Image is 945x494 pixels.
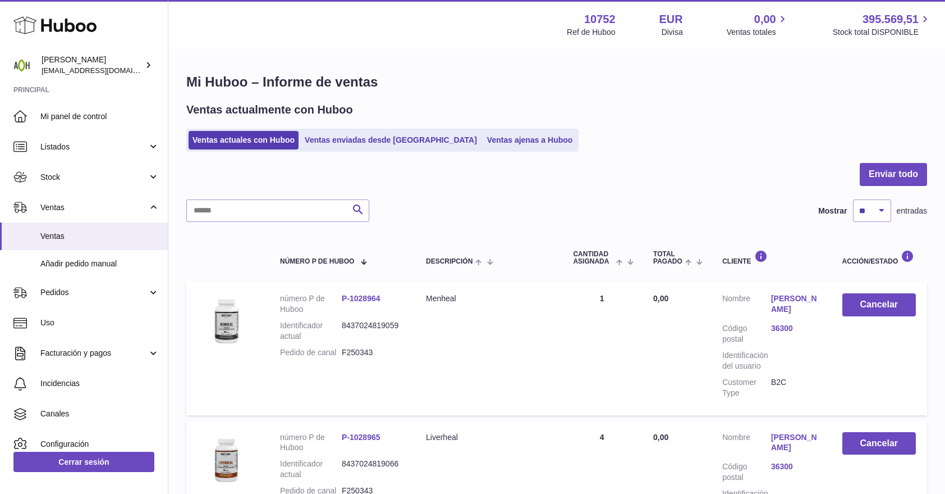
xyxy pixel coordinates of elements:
[567,27,615,38] div: Ref de Huboo
[198,432,254,488] img: 107521737971722.png
[722,461,771,483] dt: Código postal
[280,320,342,342] dt: Identificador actual
[860,163,927,186] button: Enviar todo
[771,461,820,472] a: 36300
[280,293,342,315] dt: número P de Huboo
[562,282,642,415] td: 1
[186,102,353,117] h2: Ventas actualmente con Huboo
[722,350,771,371] dt: Identificación del usuario
[301,131,481,149] a: Ventas enviadas desde [GEOGRAPHIC_DATA]
[833,27,932,38] span: Stock total DISPONIBLE
[722,323,771,345] dt: Código postal
[342,320,403,342] dd: 8437024819059
[584,12,616,27] strong: 10752
[722,377,771,398] dt: Customer Type
[198,293,254,350] img: 107521737971745.png
[842,293,916,316] button: Cancelar
[186,73,927,91] h1: Mi Huboo – Informe de ventas
[342,459,403,480] dd: 8437024819066
[40,439,159,450] span: Configuración
[771,293,820,315] a: [PERSON_NAME]
[659,12,683,27] strong: EUR
[771,432,820,454] a: [PERSON_NAME]
[426,432,551,443] div: Liverheal
[40,409,159,419] span: Canales
[280,258,354,265] span: número P de Huboo
[573,251,613,265] span: Cantidad ASIGNADA
[13,452,154,472] a: Cerrar sesión
[897,206,927,216] span: entradas
[40,318,159,328] span: Uso
[833,12,932,38] a: 395.569,51 Stock total DISPONIBLE
[280,459,342,480] dt: Identificador actual
[280,347,342,358] dt: Pedido de canal
[842,250,916,265] div: Acción/Estado
[483,131,577,149] a: Ventas ajenas a Huboo
[40,231,159,242] span: Ventas
[189,131,299,149] a: Ventas actuales con Huboo
[13,57,30,74] img: info@adaptohealue.com
[40,348,148,359] span: Facturación y pagos
[40,111,159,122] span: Mi panel de control
[662,27,683,38] div: Divisa
[280,432,342,454] dt: número P de Huboo
[40,259,159,269] span: Añadir pedido manual
[727,12,789,38] a: 0,00 Ventas totales
[342,347,403,358] dd: F250343
[342,433,380,442] a: P-1028965
[722,432,771,456] dt: Nombre
[653,433,668,442] span: 0,00
[754,12,776,27] span: 0,00
[771,323,820,334] a: 36300
[863,12,919,27] span: 395.569,51
[771,377,820,398] dd: B2C
[40,142,148,152] span: Listados
[40,287,148,298] span: Pedidos
[342,294,380,303] a: P-1028964
[40,378,159,389] span: Incidencias
[842,432,916,455] button: Cancelar
[426,258,473,265] span: Descripción
[722,293,771,318] dt: Nombre
[722,250,819,265] div: Cliente
[653,294,668,303] span: 0,00
[727,27,789,38] span: Ventas totales
[653,251,682,265] span: Total pagado
[40,172,148,183] span: Stock
[42,55,143,76] div: [PERSON_NAME]
[40,202,148,213] span: Ventas
[426,293,551,304] div: Menheal
[818,206,847,216] label: Mostrar
[42,66,165,75] span: [EMAIL_ADDRESS][DOMAIN_NAME]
